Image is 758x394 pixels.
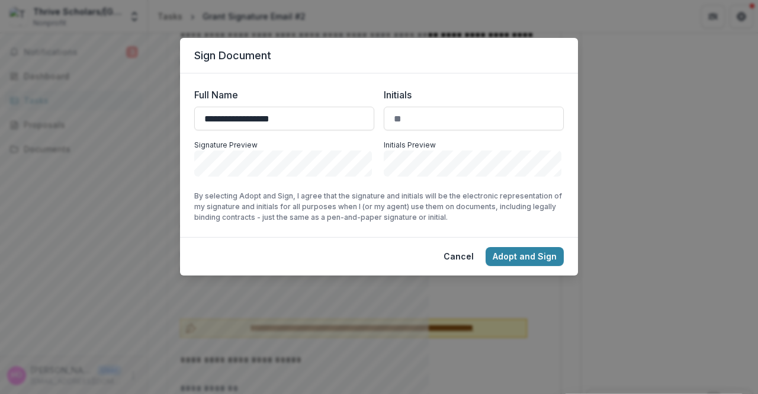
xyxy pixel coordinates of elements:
button: Adopt and Sign [486,247,564,266]
p: Signature Preview [194,140,374,150]
p: By selecting Adopt and Sign, I agree that the signature and initials will be the electronic repre... [194,191,564,223]
p: Initials Preview [384,140,564,150]
label: Full Name [194,88,367,102]
label: Initials [384,88,557,102]
button: Cancel [436,247,481,266]
header: Sign Document [180,38,578,73]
